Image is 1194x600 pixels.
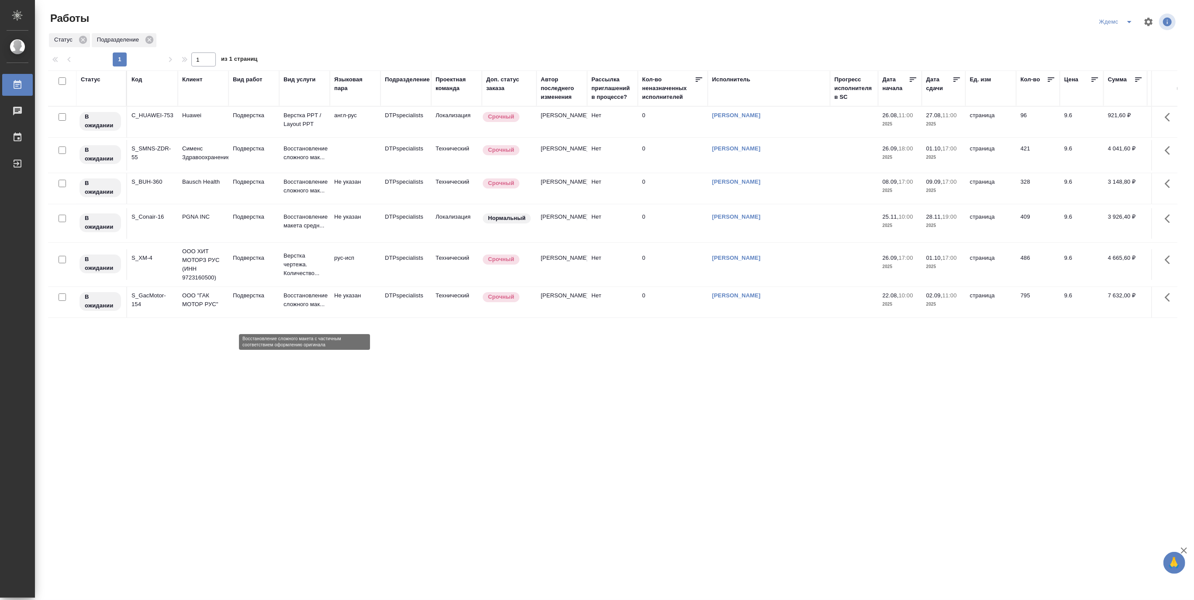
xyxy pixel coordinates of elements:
p: 17:00 [942,145,957,152]
td: Нет [587,208,638,239]
a: [PERSON_NAME] [712,292,761,299]
span: Работы [48,11,89,25]
div: Исполнитель назначен, приступать к работе пока рано [79,254,122,274]
td: страница [966,140,1016,171]
a: [PERSON_NAME] [712,178,761,185]
p: 2025 [883,120,917,129]
div: Клиент [182,75,202,84]
p: Подразделение [97,35,142,44]
a: [PERSON_NAME] [712,145,761,152]
td: 486 [1016,249,1060,280]
div: S_GacMotor-154 [132,291,173,309]
div: Вид услуги [284,75,316,84]
td: страница [966,173,1016,204]
td: 795 [1016,287,1060,317]
td: [PERSON_NAME] [536,107,587,137]
div: Сумма [1108,75,1127,84]
p: 27.08, [926,112,942,119]
td: 7 632,00 ₽ [1104,287,1147,317]
div: Цена [1064,75,1079,84]
p: Подверстка [233,178,275,186]
button: Здесь прячутся важные кнопки [1159,208,1180,229]
p: 11:00 [899,112,913,119]
td: рус-исп [330,249,381,280]
p: 26.09, [883,255,899,261]
td: 921,60 ₽ [1104,107,1147,137]
p: Восстановление сложного мак... [284,291,325,309]
td: 3 926,40 ₽ [1104,208,1147,239]
p: 25.11, [883,213,899,220]
td: 0 [638,287,708,317]
p: Подверстка [233,291,275,300]
p: 2025 [883,300,917,309]
p: 2025 [926,300,961,309]
div: Исполнитель назначен, приступать к работе пока рано [79,213,122,233]
td: DTPspecialists [381,208,431,239]
p: Сименс Здравоохранение [182,144,224,162]
p: Восстановление сложного мак... [284,144,325,162]
p: 2025 [883,186,917,195]
div: C_HUAWEI-753 [132,111,173,120]
p: 2025 [926,120,961,129]
p: 17:00 [899,255,913,261]
p: Верстка чертежа. Количество... [284,251,325,278]
td: 9.6 [1060,107,1104,137]
td: 9.6 [1060,208,1104,239]
p: Верстка PPT / Layout PPT [284,111,325,129]
div: S_BUH-360 [132,178,173,186]
td: Не указан [330,208,381,239]
td: Технический [431,173,482,204]
p: 2025 [926,262,961,271]
p: 17:00 [899,178,913,185]
td: Не указан [330,287,381,317]
p: Срочный [488,112,514,121]
p: 01.10, [926,145,942,152]
td: 0 [638,208,708,239]
div: Автор последнего изменения [541,75,583,101]
p: 10:00 [899,292,913,299]
p: Срочный [488,179,514,188]
p: 08.09, [883,178,899,185]
td: 328 [1016,173,1060,204]
div: Кол-во [1021,75,1040,84]
button: Здесь прячутся важные кнопки [1159,173,1180,194]
p: 01.10, [926,255,942,261]
a: [PERSON_NAME] [712,112,761,119]
td: Нет [587,107,638,137]
td: 96 [1016,107,1060,137]
div: Исполнитель [712,75,751,84]
p: 11:00 [942,292,957,299]
p: 19:00 [942,213,957,220]
td: Нет [587,287,638,317]
td: DTPspecialists [381,107,431,137]
button: Здесь прячутся важные кнопки [1159,107,1180,128]
p: 02.09, [926,292,942,299]
p: 26.08, [883,112,899,119]
td: 9.6 [1060,249,1104,280]
p: Huawei [182,111,224,120]
p: В ожидании [85,179,116,196]
p: 26.09, [883,145,899,152]
td: [PERSON_NAME] [536,208,587,239]
td: [PERSON_NAME] [536,140,587,171]
p: 10:00 [899,213,913,220]
p: Подверстка [233,111,275,120]
span: из 1 страниц [221,54,258,66]
div: Статус [49,33,90,47]
td: 0 [638,140,708,171]
div: split button [1097,15,1138,29]
span: 🙏 [1167,554,1182,572]
div: Проектная команда [436,75,478,93]
p: ООО "ГАК МОТОР РУС" [182,291,224,309]
p: В ожидании [85,255,116,272]
div: Прогресс исполнителя в SC [834,75,874,101]
td: Технический [431,287,482,317]
a: [PERSON_NAME] [712,255,761,261]
div: Статус [81,75,100,84]
td: Локализация [431,208,482,239]
p: 11:00 [942,112,957,119]
div: Кол-во неназначенных исполнителей [642,75,695,101]
td: 4 041,60 ₽ [1104,140,1147,171]
td: 0 [638,107,708,137]
span: Посмотреть информацию [1159,14,1177,30]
